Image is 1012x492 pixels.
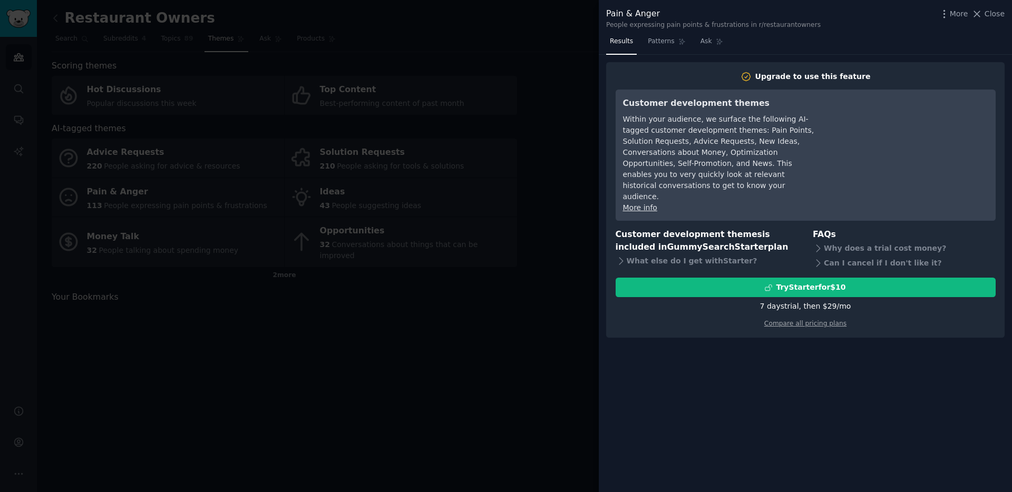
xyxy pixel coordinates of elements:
[776,282,845,293] div: Try Starter for $10
[623,97,815,110] h3: Customer development themes
[648,37,674,46] span: Patterns
[985,8,1005,19] span: Close
[971,8,1005,19] button: Close
[764,320,846,327] a: Compare all pricing plans
[616,254,799,269] div: What else do I get with Starter ?
[950,8,968,19] span: More
[813,241,996,255] div: Why does a trial cost money?
[760,301,851,312] div: 7 days trial, then $ 29 /mo
[616,278,996,297] button: TryStarterfor$10
[939,8,968,19] button: More
[606,7,821,21] div: Pain & Anger
[700,37,712,46] span: Ask
[644,33,689,55] a: Patterns
[755,71,871,82] div: Upgrade to use this feature
[813,255,996,270] div: Can I cancel if I don't like it?
[667,242,767,252] span: GummySearch Starter
[606,21,821,30] div: People expressing pain points & frustrations in r/restaurantowners
[813,228,996,241] h3: FAQs
[830,97,988,176] iframe: YouTube video player
[697,33,727,55] a: Ask
[623,114,815,202] div: Within your audience, we surface the following AI-tagged customer development themes: Pain Points...
[616,228,799,254] h3: Customer development themes is included in plan
[610,37,633,46] span: Results
[606,33,637,55] a: Results
[623,203,657,212] a: More info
